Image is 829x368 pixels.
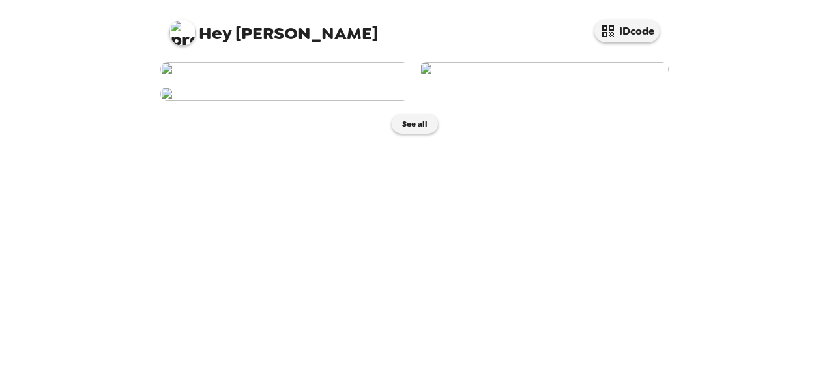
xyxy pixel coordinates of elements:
[392,114,438,134] button: See all
[594,20,660,42] button: IDcode
[160,62,409,76] img: user-266708
[420,62,669,76] img: user-266707
[169,13,378,42] span: [PERSON_NAME]
[160,87,409,101] img: user-266704
[169,20,196,46] img: profile pic
[199,22,231,45] span: Hey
